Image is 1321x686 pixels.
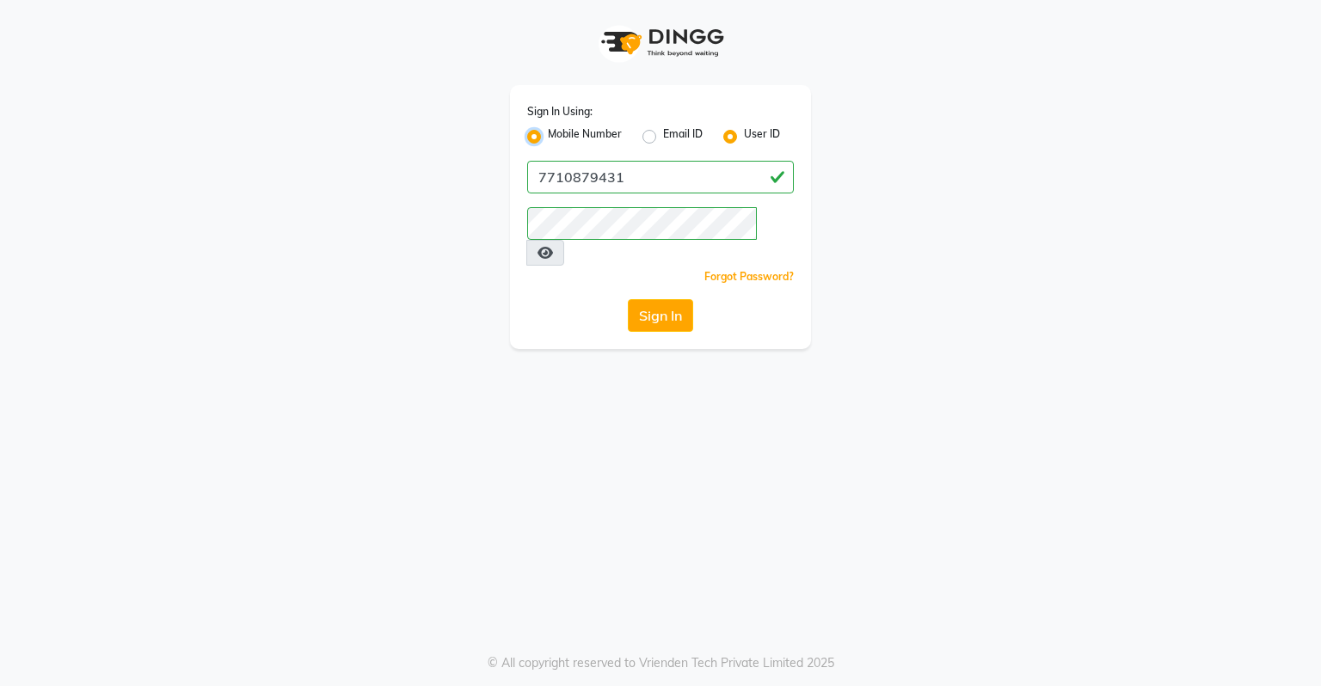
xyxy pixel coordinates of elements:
img: logo1.svg [592,17,729,68]
label: Sign In Using: [527,104,593,119]
input: Username [527,207,757,240]
label: Email ID [663,126,703,147]
a: Forgot Password? [704,270,794,283]
label: Mobile Number [548,126,622,147]
label: User ID [744,126,780,147]
input: Username [527,161,794,193]
button: Sign In [628,299,693,332]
